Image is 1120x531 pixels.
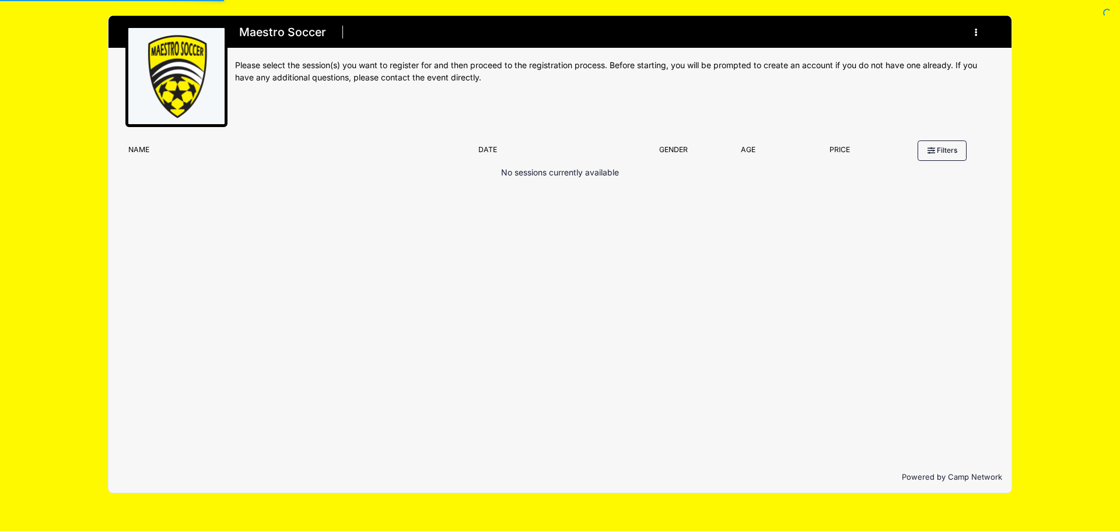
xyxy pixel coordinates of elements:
button: Filters [918,140,967,160]
div: Date [473,145,639,161]
div: Name [123,145,473,161]
p: No sessions currently available [501,167,619,179]
img: logo [133,33,220,120]
div: Price [787,145,892,161]
h1: Maestro Soccer [235,22,330,43]
div: Please select the session(s) you want to register for and then proceed to the registration proces... [235,59,995,84]
div: Age [709,145,787,161]
p: Powered by Camp Network [118,472,1002,483]
div: Gender [639,145,709,161]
